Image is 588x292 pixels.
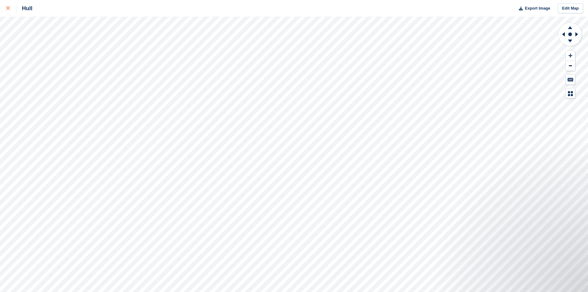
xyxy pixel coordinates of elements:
[525,5,550,11] span: Export Image
[566,74,575,85] button: Keyboard Shortcuts
[566,61,575,71] button: Zoom Out
[566,51,575,61] button: Zoom In
[558,3,583,14] a: Edit Map
[566,88,575,99] button: Map Legend
[515,3,550,14] button: Export Image
[16,5,32,12] div: Hull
